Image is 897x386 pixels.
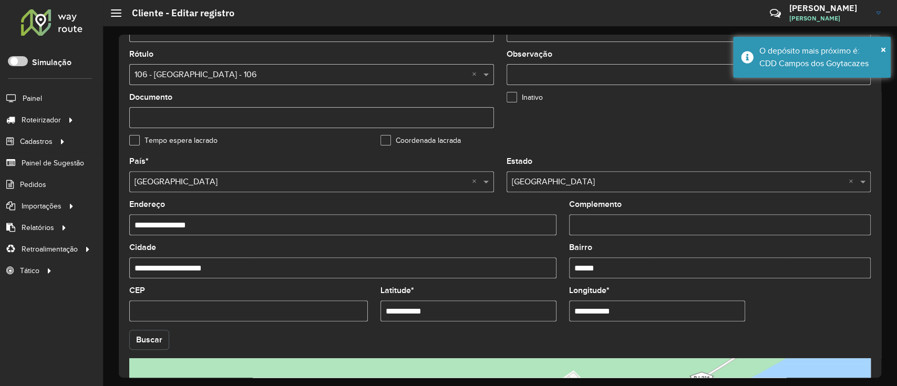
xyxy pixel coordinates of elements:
span: Clear all [849,175,858,188]
span: Painel de Sugestão [22,158,84,169]
label: Complemento [569,198,622,211]
span: Clear all [472,68,481,81]
label: Latitude [380,284,414,297]
label: Longitude [569,284,610,297]
span: × [881,44,886,55]
span: [PERSON_NAME] [789,14,868,23]
span: Painel [23,93,42,104]
label: Simulação [32,56,71,69]
div: O depósito mais próximo é: CDD Campos dos Goytacazes [759,45,883,70]
a: Contato Rápido [764,2,787,25]
span: Retroalimentação [22,244,78,255]
span: Pedidos [20,179,46,190]
span: Tático [20,265,39,276]
label: Documento [129,91,172,103]
label: Coordenada lacrada [380,135,461,146]
label: Inativo [507,92,543,103]
label: Tempo espera lacrado [129,135,218,146]
label: Cidade [129,241,156,254]
span: Cadastros [20,136,53,147]
span: Importações [22,201,61,212]
label: Observação [507,48,552,60]
button: Buscar [129,330,169,350]
span: Relatórios [22,222,54,233]
h3: [PERSON_NAME] [789,3,868,13]
label: Estado [507,155,532,168]
h2: Cliente - Editar registro [121,7,234,19]
label: CEP [129,284,145,297]
label: País [129,155,149,168]
label: Bairro [569,241,592,254]
span: Clear all [472,175,481,188]
span: Roteirizador [22,114,61,126]
button: Close [881,41,886,57]
label: Rótulo [129,48,153,60]
label: Endereço [129,198,165,211]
